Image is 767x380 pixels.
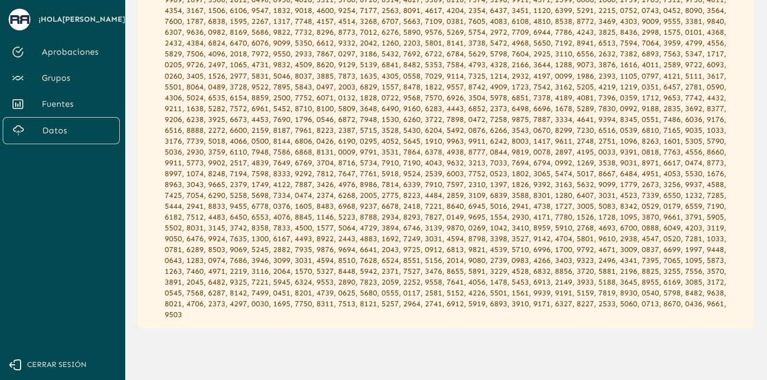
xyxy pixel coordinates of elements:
a: Aprobaciones [3,39,120,65]
a: Datos [3,117,120,144]
img: avatar [10,15,29,23]
span: ¡Hola [PERSON_NAME] ! [38,13,128,27]
a: Fuentes [3,91,120,117]
span: Fuentes [42,98,111,111]
a: Grupos [3,65,120,91]
span: Cerrar sesión [27,358,87,372]
span: Datos [42,124,111,137]
span: Grupos [42,72,111,85]
span: Aprobaciones [42,46,111,59]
